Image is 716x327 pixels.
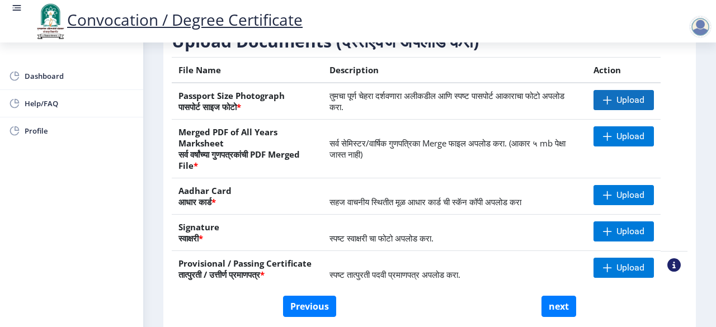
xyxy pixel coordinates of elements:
[34,2,67,40] img: logo
[25,97,134,110] span: Help/FAQ
[616,94,644,106] span: Upload
[541,296,576,317] button: next
[616,131,644,142] span: Upload
[172,83,323,120] th: Passport Size Photograph पासपोर्ट साइज फोटो
[172,251,323,287] th: Provisional / Passing Certificate तात्पुरती / उत्तीर्ण प्रमाणपत्र
[283,296,336,317] button: Previous
[329,138,566,160] span: सर्व सेमिस्टर/वार्षिक गुणपत्रिका Merge फाइल अपलोड करा. (आकार ५ mb पेक्षा जास्त नाही)
[172,58,323,83] th: File Name
[323,83,587,120] td: तुमचा पूर्ण चेहरा दर्शवणारा अलीकडील आणि स्पष्ट पासपोर्ट आकाराचा फोटो अपलोड करा.
[329,269,460,280] span: स्पष्ट तात्पुरती पदवी प्रमाणपत्र अपलोड करा.
[329,233,434,244] span: स्पष्ट स्वाक्षरी चा फोटो अपलोड करा.
[667,258,681,272] nb-action: View Sample PDC
[616,189,644,201] span: Upload
[616,226,644,237] span: Upload
[172,120,323,178] th: Merged PDF of All Years Marksheet सर्व वर्षांच्या गुणपत्रकांची PDF Merged File
[616,262,644,273] span: Upload
[172,215,323,251] th: Signature स्वाक्षरी
[329,196,521,207] span: सहज वाचनीय स्थितीत मूळ आधार कार्ड ची स्कॅन कॉपी अपलोड करा
[587,58,661,83] th: Action
[25,124,134,138] span: Profile
[172,178,323,215] th: Aadhar Card आधार कार्ड
[323,58,587,83] th: Description
[25,69,134,83] span: Dashboard
[34,9,303,30] a: Convocation / Degree Certificate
